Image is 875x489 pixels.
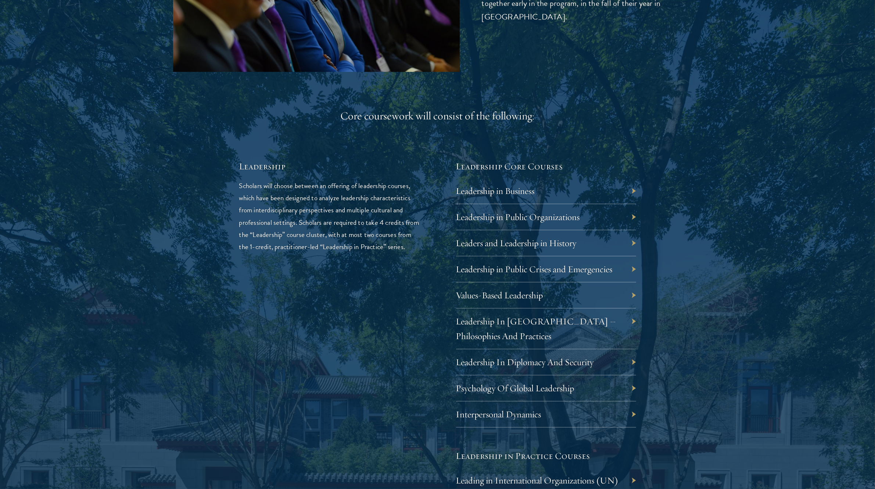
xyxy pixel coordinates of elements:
[456,237,577,249] a: Leaders and Leadership in History
[456,290,543,301] a: Values-Based Leadership
[456,475,619,486] a: Leading in International Organizations (UN)
[456,450,636,462] h5: Leadership in Practice Courses
[456,316,616,342] a: Leadership In [GEOGRAPHIC_DATA] – Philosophies And Practices
[456,211,580,223] a: Leadership in Public Organizations
[239,180,419,252] p: Scholars will choose between an offering of leadership courses, which have been designed to analy...
[456,160,636,173] h5: Leadership Core Courses
[456,263,613,275] a: Leadership in Public Crises and Emergencies
[456,382,574,394] a: Psychology Of Global Leadership
[456,185,535,197] a: Leadership in Business
[456,356,594,368] a: Leadership In Diplomacy And Security
[239,109,636,123] div: Core coursework will consist of the following:
[456,409,541,420] a: Interpersonal Dynamics
[239,160,419,173] h5: Leadership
